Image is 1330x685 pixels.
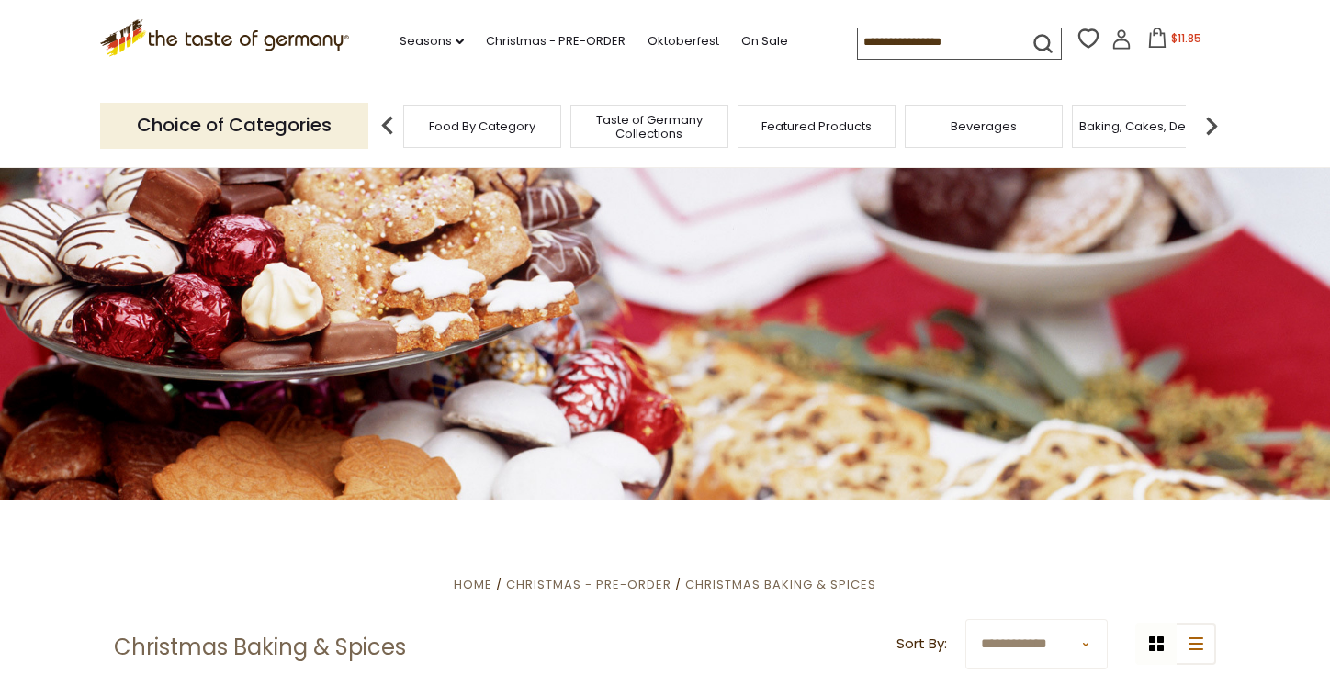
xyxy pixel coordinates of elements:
[648,31,719,51] a: Oktoberfest
[685,576,876,593] a: Christmas Baking & Spices
[1079,119,1222,133] a: Baking, Cakes, Desserts
[896,633,947,656] label: Sort By:
[506,576,671,593] a: Christmas - PRE-ORDER
[741,31,788,51] a: On Sale
[486,31,626,51] a: Christmas - PRE-ORDER
[576,113,723,140] a: Taste of Germany Collections
[951,119,1017,133] a: Beverages
[400,31,464,51] a: Seasons
[369,107,406,144] img: previous arrow
[1135,28,1213,55] button: $11.85
[1171,30,1201,46] span: $11.85
[761,119,872,133] a: Featured Products
[114,634,406,661] h1: Christmas Baking & Spices
[100,103,368,148] p: Choice of Categories
[1193,107,1230,144] img: next arrow
[429,119,535,133] a: Food By Category
[454,576,492,593] a: Home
